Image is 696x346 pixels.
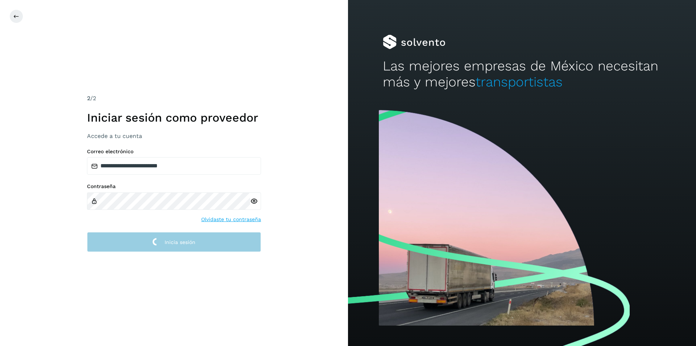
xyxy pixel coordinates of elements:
div: /2 [87,94,261,103]
h1: Iniciar sesión como proveedor [87,111,261,125]
h2: Las mejores empresas de México necesitan más y mejores [383,58,661,90]
span: Inicia sesión [165,240,195,245]
label: Correo electrónico [87,148,261,155]
label: Contraseña [87,183,261,190]
button: Inicia sesión [87,232,261,252]
h3: Accede a tu cuenta [87,133,261,139]
a: Olvidaste tu contraseña [201,216,261,223]
span: 2 [87,95,90,102]
span: transportistas [476,74,563,90]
